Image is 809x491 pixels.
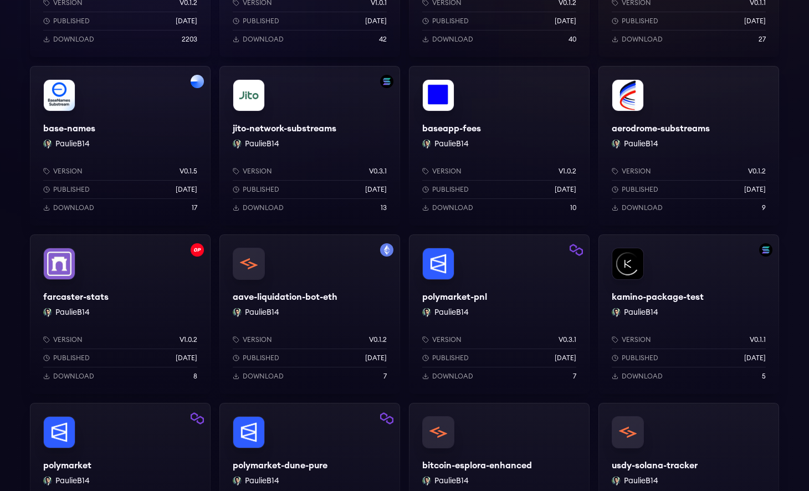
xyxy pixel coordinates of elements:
[243,185,279,194] p: Published
[622,354,658,362] p: Published
[365,185,387,194] p: [DATE]
[182,35,197,44] p: 2203
[762,203,766,212] p: 9
[555,354,576,362] p: [DATE]
[748,167,766,176] p: v0.1.2
[624,139,658,150] button: PaulieB14
[380,412,393,425] img: Filter by polygon network
[191,412,204,425] img: Filter by polygon network
[622,185,658,194] p: Published
[598,234,779,394] a: Filter by solana networkkamino-package-testkamino-package-testPaulieB14 PaulieB14Versionv0.1.1Pub...
[55,139,90,150] button: PaulieB14
[30,234,211,394] a: Filter by optimism networkfarcaster-statsfarcaster-statsPaulieB14 PaulieB14Versionv1.0.2Published...
[243,203,284,212] p: Download
[383,372,387,381] p: 7
[245,307,279,318] button: PaulieB14
[365,17,387,25] p: [DATE]
[53,35,94,44] p: Download
[559,335,576,344] p: v0.3.1
[243,35,284,44] p: Download
[53,167,83,176] p: Version
[622,35,663,44] p: Download
[624,307,658,318] button: PaulieB14
[744,185,766,194] p: [DATE]
[53,335,83,344] p: Version
[53,185,90,194] p: Published
[219,234,400,394] a: Filter by mainnet networkaave-liquidation-bot-ethaave-liquidation-bot-ethPaulieB14 PaulieB14Versi...
[555,185,576,194] p: [DATE]
[180,335,197,344] p: v1.0.2
[53,17,90,25] p: Published
[176,354,197,362] p: [DATE]
[243,354,279,362] p: Published
[573,372,576,381] p: 7
[369,335,387,344] p: v0.1.2
[379,35,387,44] p: 42
[432,185,469,194] p: Published
[432,167,462,176] p: Version
[409,234,590,394] a: Filter by polygon networkpolymarket-pnlpolymarket-pnlPaulieB14 PaulieB14Versionv0.3.1Published[DA...
[569,35,576,44] p: 40
[243,335,272,344] p: Version
[245,139,279,150] button: PaulieB14
[624,475,658,487] button: PaulieB14
[622,203,663,212] p: Download
[30,66,211,226] a: Filter by base networkbase-namesbase-namesPaulieB14 PaulieB14Versionv0.1.5Published[DATE]Download17
[53,372,94,381] p: Download
[432,372,473,381] p: Download
[176,17,197,25] p: [DATE]
[191,243,204,257] img: Filter by optimism network
[243,167,272,176] p: Version
[759,243,772,257] img: Filter by solana network
[193,372,197,381] p: 8
[55,475,90,487] button: PaulieB14
[245,475,279,487] button: PaulieB14
[762,372,766,381] p: 5
[365,354,387,362] p: [DATE]
[744,354,766,362] p: [DATE]
[750,335,766,344] p: v0.1.1
[559,167,576,176] p: v1.0.2
[622,372,663,381] p: Download
[434,475,469,487] button: PaulieB14
[434,139,469,150] button: PaulieB14
[55,307,90,318] button: PaulieB14
[434,307,469,318] button: PaulieB14
[192,203,197,212] p: 17
[432,354,469,362] p: Published
[243,372,284,381] p: Download
[219,66,400,226] a: Filter by solana networkjito-network-substreamsjito-network-substreamsPaulieB14 PaulieB14Versionv...
[622,167,651,176] p: Version
[243,17,279,25] p: Published
[409,66,590,226] a: baseapp-feesbaseapp-feesPaulieB14 PaulieB14Versionv1.0.2Published[DATE]Download10
[176,185,197,194] p: [DATE]
[369,167,387,176] p: v0.3.1
[180,167,197,176] p: v0.1.5
[432,35,473,44] p: Download
[380,243,393,257] img: Filter by mainnet network
[622,335,651,344] p: Version
[432,17,469,25] p: Published
[759,35,766,44] p: 27
[570,203,576,212] p: 10
[570,243,583,257] img: Filter by polygon network
[53,203,94,212] p: Download
[432,335,462,344] p: Version
[555,17,576,25] p: [DATE]
[432,203,473,212] p: Download
[191,75,204,88] img: Filter by base network
[744,17,766,25] p: [DATE]
[598,66,779,226] a: aerodrome-substreamsaerodrome-substreamsPaulieB14 PaulieB14Versionv0.1.2Published[DATE]Download9
[53,354,90,362] p: Published
[622,17,658,25] p: Published
[381,203,387,212] p: 13
[380,75,393,88] img: Filter by solana network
